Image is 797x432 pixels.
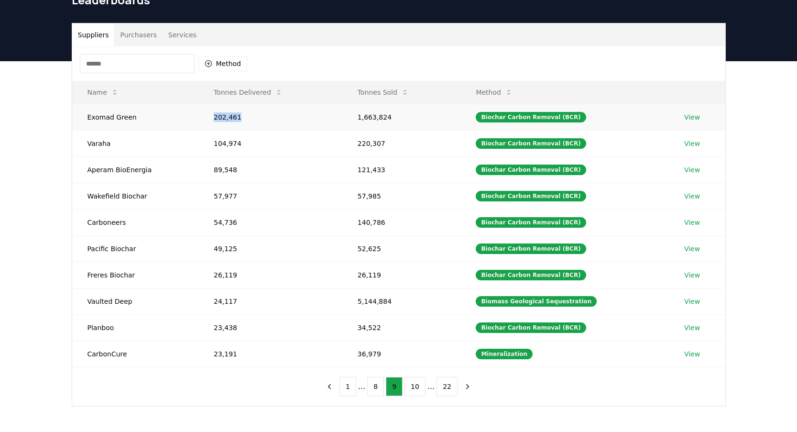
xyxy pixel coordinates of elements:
button: Services [163,23,202,46]
td: 54,736 [198,209,342,235]
div: Biochar Carbon Removal (BCR) [476,191,586,201]
td: 49,125 [198,235,342,262]
div: Biochar Carbon Removal (BCR) [476,138,586,149]
td: 36,979 [342,341,461,367]
td: 57,985 [342,183,461,209]
td: Planboo [72,314,198,341]
button: 8 [367,377,384,396]
td: 5,144,884 [342,288,461,314]
div: Biochar Carbon Removal (BCR) [476,112,586,122]
td: CarbonCure [72,341,198,367]
td: Carboneers [72,209,198,235]
div: Biochar Carbon Removal (BCR) [476,322,586,333]
td: 23,191 [198,341,342,367]
button: previous page [321,377,338,396]
button: Method [198,56,248,71]
a: View [684,191,700,201]
td: 140,786 [342,209,461,235]
div: Biochar Carbon Removal (BCR) [476,165,586,175]
button: 22 [437,377,458,396]
button: Name [80,83,126,102]
button: Suppliers [72,23,115,46]
td: Vaulted Deep [72,288,198,314]
td: 52,625 [342,235,461,262]
td: 104,974 [198,130,342,156]
div: Biomass Geological Sequestration [476,296,597,307]
td: 26,119 [342,262,461,288]
td: 220,307 [342,130,461,156]
button: 1 [339,377,356,396]
td: 24,117 [198,288,342,314]
button: 10 [404,377,426,396]
a: View [684,323,700,332]
div: Mineralization [476,349,533,359]
td: 34,522 [342,314,461,341]
a: View [684,349,700,359]
td: Pacific Biochar [72,235,198,262]
a: View [684,297,700,306]
button: Purchasers [114,23,163,46]
div: Biochar Carbon Removal (BCR) [476,270,586,280]
td: 26,119 [198,262,342,288]
a: View [684,244,700,254]
td: Varaha [72,130,198,156]
button: next page [459,377,476,396]
a: View [684,165,700,175]
button: 9 [386,377,403,396]
a: View [684,218,700,227]
td: Wakefield Biochar [72,183,198,209]
td: Freres Biochar [72,262,198,288]
div: Biochar Carbon Removal (BCR) [476,244,586,254]
li: ... [358,381,365,392]
td: 57,977 [198,183,342,209]
a: View [684,139,700,148]
div: Biochar Carbon Removal (BCR) [476,217,586,228]
button: Tonnes Delivered [206,83,290,102]
td: 89,548 [198,156,342,183]
td: 1,663,824 [342,104,461,130]
td: 121,433 [342,156,461,183]
li: ... [427,381,435,392]
a: View [684,270,700,280]
td: 23,438 [198,314,342,341]
button: Tonnes Sold [350,83,416,102]
td: 202,461 [198,104,342,130]
button: Method [468,83,520,102]
td: Aperam BioEnergia [72,156,198,183]
a: View [684,112,700,122]
td: Exomad Green [72,104,198,130]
